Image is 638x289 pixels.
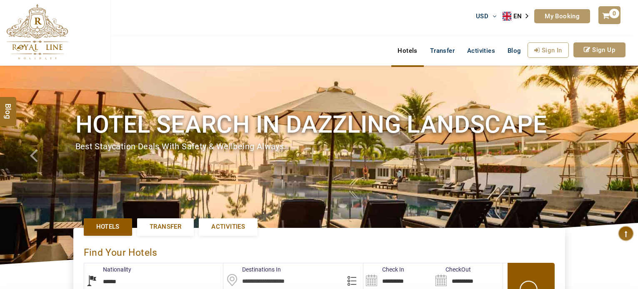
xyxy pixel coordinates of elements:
a: EN [503,10,534,22]
span: 0 [609,9,619,18]
a: Hotels [391,42,423,59]
label: Destinations In [223,265,281,274]
a: Blog [501,42,528,59]
a: Sign In [528,42,569,58]
span: Transfer [150,222,181,231]
a: Activities [199,218,258,235]
a: Transfer [137,218,194,235]
img: The Royal Line Holidays [6,4,68,60]
a: Hotels [84,218,132,235]
a: Activities [461,42,501,59]
label: Check In [363,265,404,274]
span: Blog [508,47,521,54]
span: Hotels [96,222,120,231]
a: Transfer [424,42,461,59]
span: Activities [211,222,245,231]
span: USD [476,12,488,20]
label: Nationality [84,265,131,274]
label: CheckOut [433,265,471,274]
span: Blog [3,104,14,111]
h1: Hotel search in dazzling landscape [75,109,563,140]
div: Best Staycation Deals with safety & wellbeing always [75,141,563,153]
a: 0 [598,6,620,24]
a: My Booking [534,9,590,23]
aside: Language selected: English [503,10,534,22]
a: Sign Up [573,42,625,57]
div: Language [503,10,534,22]
div: Find Your Hotels [84,238,555,263]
